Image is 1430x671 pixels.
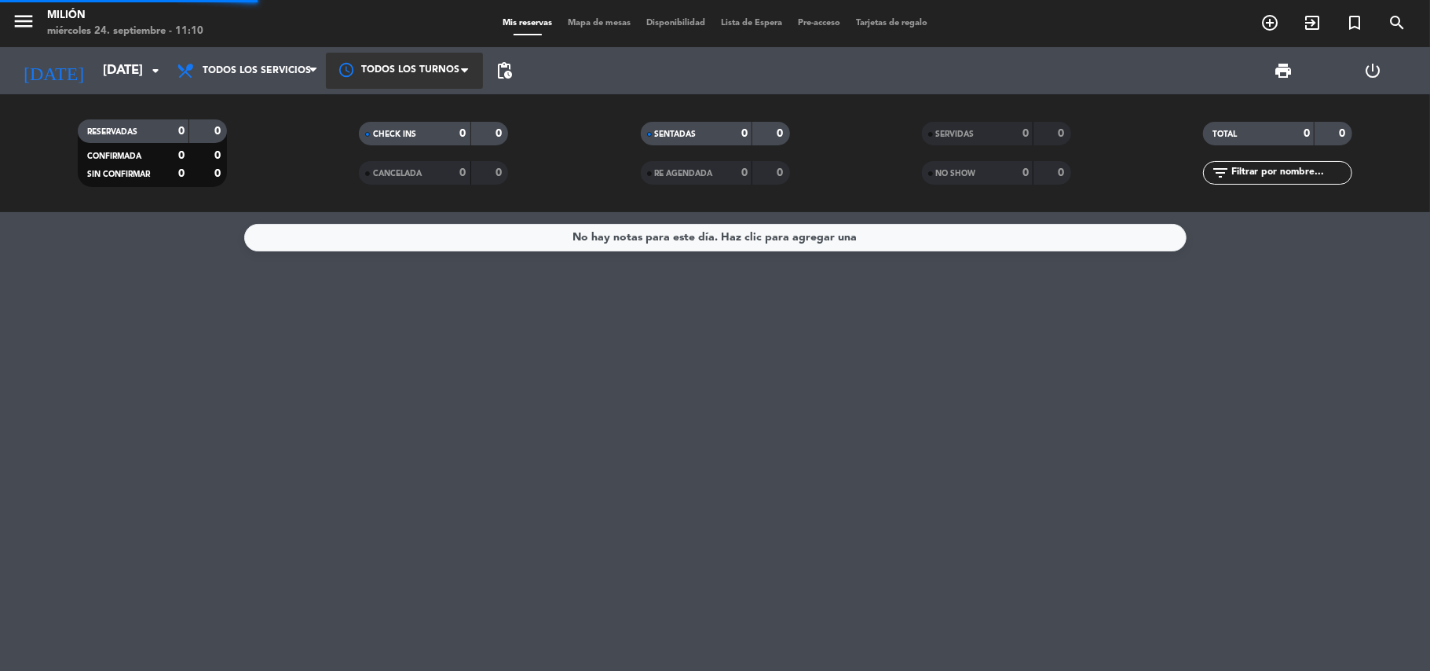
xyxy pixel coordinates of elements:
strong: 0 [1304,128,1310,139]
span: Lista de Espera [713,19,790,27]
strong: 0 [178,168,185,179]
span: Mis reservas [495,19,560,27]
button: menu [12,9,35,38]
span: pending_actions [495,61,514,80]
span: Pre-acceso [790,19,848,27]
strong: 0 [214,150,224,161]
strong: 0 [777,167,786,178]
span: Todos los servicios [203,65,311,76]
strong: 0 [214,126,224,137]
i: search [1388,13,1406,32]
div: Milión [47,8,203,24]
i: add_circle_outline [1260,13,1279,32]
span: Mapa de mesas [560,19,638,27]
strong: 0 [741,167,748,178]
span: print [1274,61,1293,80]
strong: 0 [178,126,185,137]
div: No hay notas para este día. Haz clic para agregar una [573,229,858,247]
i: menu [12,9,35,33]
strong: 0 [1022,167,1029,178]
i: turned_in_not [1345,13,1364,32]
i: exit_to_app [1303,13,1322,32]
strong: 0 [777,128,786,139]
strong: 0 [460,167,466,178]
span: CONFIRMADA [87,152,141,160]
span: SENTADAS [655,130,697,138]
span: RE AGENDADA [655,170,713,178]
input: Filtrar por nombre... [1230,164,1351,181]
strong: 0 [1339,128,1348,139]
strong: 0 [496,167,505,178]
span: CHECK INS [373,130,416,138]
span: SERVIDAS [936,130,975,138]
div: LOG OUT [1329,47,1418,94]
i: arrow_drop_down [146,61,165,80]
span: Disponibilidad [638,19,713,27]
span: CANCELADA [373,170,422,178]
strong: 0 [1058,128,1067,139]
strong: 0 [1022,128,1029,139]
span: Tarjetas de regalo [848,19,935,27]
strong: 0 [460,128,466,139]
strong: 0 [1058,167,1067,178]
i: power_settings_new [1364,61,1383,80]
div: miércoles 24. septiembre - 11:10 [47,24,203,39]
strong: 0 [214,168,224,179]
span: SIN CONFIRMAR [87,170,150,178]
span: TOTAL [1212,130,1237,138]
strong: 0 [741,128,748,139]
span: NO SHOW [936,170,976,178]
strong: 0 [178,150,185,161]
i: [DATE] [12,53,95,88]
span: RESERVADAS [87,128,137,136]
i: filter_list [1211,163,1230,182]
strong: 0 [496,128,505,139]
